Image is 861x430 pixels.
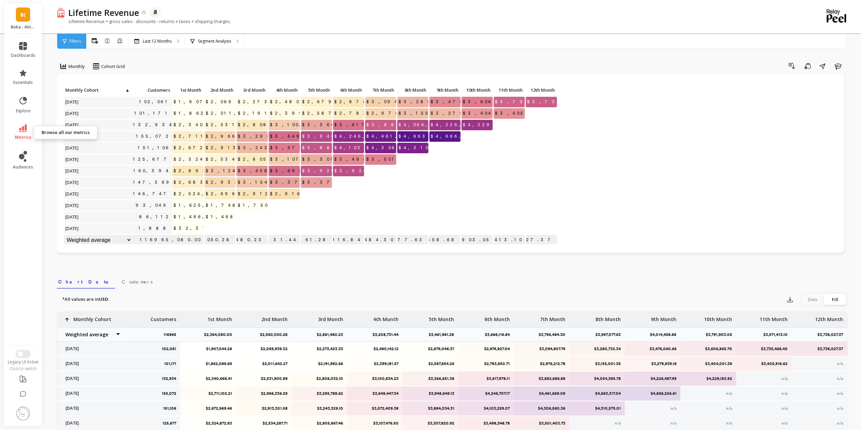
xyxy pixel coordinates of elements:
p: $2,913,301.58 [240,406,287,411]
p: 12th Month [526,85,557,95]
img: header icon [57,7,65,17]
span: $2,534,287.71 [204,154,278,164]
div: Click to switch [4,366,42,371]
p: $2,480,142.12 [352,346,399,352]
span: $3,884,034.31 [301,143,376,153]
p: [DATE] [62,391,121,396]
span: $1,907,044.28 [172,97,241,107]
div: Toggle SortBy [300,85,333,96]
span: metrics [15,135,31,140]
span: $1,748,003.03 [204,200,275,210]
span: $4,306,560.36 [365,143,431,153]
span: [DATE] [64,200,81,210]
span: $2,805,867.46 [236,154,305,164]
p: $2,069,939.32 [240,346,287,352]
p: $2,273,423.33 [296,346,343,352]
p: Customers [132,85,172,95]
span: $3,606,865.70 [461,97,530,107]
span: $2,587,854.26 [301,108,371,118]
span: Monthly [68,63,85,70]
p: 1st Month [172,85,203,95]
span: $3,307,820.92 [301,154,374,164]
span: $3,649,447.34 [269,131,341,141]
p: $4,054,385.78 [574,376,621,381]
p: $2,976,212.78 [518,361,565,366]
p: $3,404,001.39 [685,361,732,366]
span: n/a [726,391,732,396]
p: $3,461,961.28 [301,235,332,245]
p: $3,498,348.78 [462,421,509,426]
p: $3,738,027.37 [796,346,843,352]
span: $3,458,590.37 [236,166,311,176]
span: Cohort Grid [101,63,125,70]
p: $2,324,872.83 [185,421,232,426]
p: $4,103,259.07 [462,406,509,411]
p: 6th Month [333,85,364,95]
p: $3,738,027.37 [817,332,847,337]
span: $3,107,476.50 [269,154,337,164]
a: 86,112 [138,212,172,222]
span: $3,374,232.77 [269,177,347,187]
span: $3,377,683.96 [301,177,382,187]
p: $2,364,080.00 [204,332,236,337]
span: dashboards [11,53,36,58]
p: $4,663,317.04 [574,391,621,396]
span: $3,154,428.29 [236,177,307,187]
p: $3,791,903.05 [705,332,736,337]
span: 9th Month [431,87,458,93]
p: $2,679,046.37 [407,346,454,352]
div: Legacy UI Active [4,359,42,365]
p: 7th Month [365,85,396,95]
p: Monthly Cohort [64,85,132,95]
p: 151,106 [163,406,176,411]
p: $3,997,077.63 [397,235,428,245]
span: $1,750,857.06 [236,200,305,210]
span: $3,404,001.39 [461,108,529,118]
p: 1st Month [207,312,232,323]
span: 6th Month [334,87,362,93]
p: $3,155,001.35 [574,361,621,366]
span: ▲ [124,87,130,93]
div: Toggle SortBy [461,85,493,96]
span: n/a [837,421,843,426]
a: 151,106 [136,143,172,153]
p: $4,666,256.61 [629,391,676,396]
span: $3,698,558.84 [269,166,344,176]
span: $3,155,001.35 [397,108,464,118]
p: $3,208,731.44 [372,332,403,337]
nav: Tabs [57,273,847,289]
span: $4,310,575.01 [397,143,464,153]
p: Customers [151,312,176,323]
span: [DATE] [64,108,81,118]
div: Toggle SortBy [204,85,236,96]
span: $2,683,042.25 [172,177,239,187]
p: $2,534,287.71 [240,421,287,426]
span: n/a [670,421,676,426]
span: Chart Data [58,278,114,285]
span: n/a [670,406,676,411]
span: n/a [781,391,788,396]
a: 101,171 [133,108,172,118]
button: Switch to New UI [16,350,30,358]
div: Fill [824,294,846,305]
span: [DATE] [64,143,81,153]
p: 7th Month [540,312,565,323]
p: 12th Month [815,312,843,323]
p: $2,531,900.89 [240,376,287,381]
p: $3,617,978.11 [462,376,509,381]
p: 6th Month [484,312,510,323]
span: Monthly Cohort [65,87,124,93]
p: $3,461,961.28 [429,332,458,337]
span: $2,069,939.32 [204,97,279,107]
span: $3,279,939.18 [429,108,511,118]
p: 101,171 [164,361,176,366]
p: [DATE] [62,361,121,366]
p: $4,014,458.68 [650,332,680,337]
span: Customers [122,278,153,285]
p: 116965 [132,235,172,245]
span: $2,531,900.89 [204,120,276,130]
p: $3,094,807.74 [518,346,565,352]
p: $4,229,183.92 [685,376,732,381]
p: Boka - Amazon (Essor) [11,24,36,30]
p: $2,808,032.10 [296,376,343,381]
